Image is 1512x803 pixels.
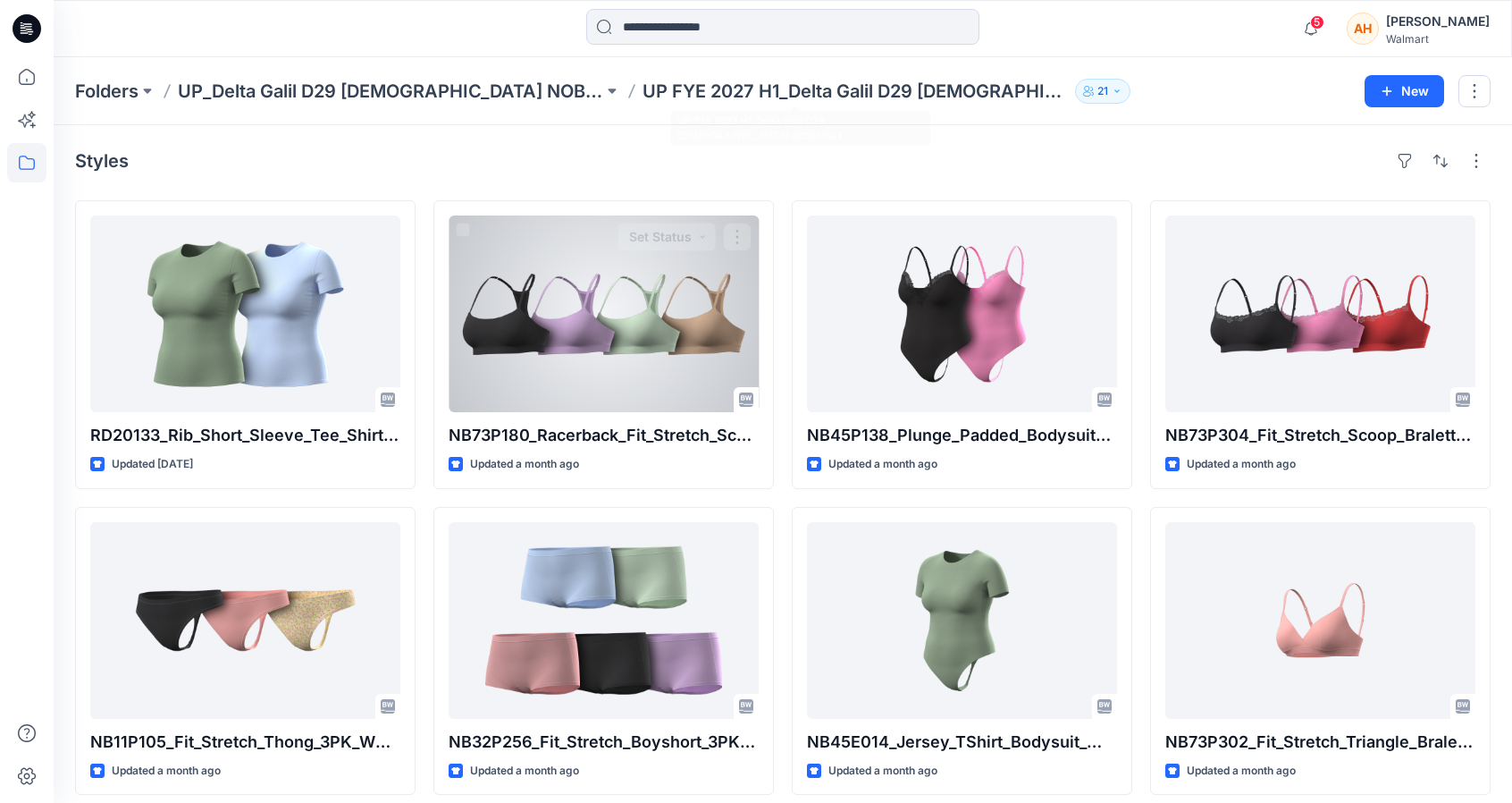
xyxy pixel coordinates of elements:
[90,522,400,719] a: NB11P105_Fit_Stretch_Thong_3PK_WK18
[449,216,759,412] a: NB73P180_Racerback_Fit_Stretch_Scoop_Bralette_WK18
[75,150,129,172] h4: Styles
[1347,13,1379,45] div: AH
[1097,81,1108,101] p: 21
[449,522,759,719] a: NB32P256_Fit_Stretch_Boyshort_3PK_WK18
[178,79,603,104] a: UP_Delta Galil D29 [DEMOGRAPHIC_DATA] NOBO Intimates
[449,730,759,755] p: NB32P256_Fit_Stretch_Boyshort_3PK_WK18
[449,423,759,448] p: NB73P180_Racerback_Fit_Stretch_Scoop_Bralette_WK18
[1165,730,1475,755] p: NB73P302_Fit_Stretch_Triangle_Bralette_WK18
[470,762,579,781] p: Updated a month ago
[75,79,139,104] a: Folders
[1187,762,1296,781] p: Updated a month ago
[1165,216,1475,412] a: NB73P304_Fit_Stretch_Scoop_Bralette_With_Lace_WK18
[807,423,1117,448] p: NB45P138_Plunge_Padded_Bodysuit_With_Lace_WK18
[828,762,937,781] p: Updated a month ago
[1386,32,1490,46] div: Walmart
[643,79,1068,104] p: UP FYE 2027 H1_Delta Galil D29 [DEMOGRAPHIC_DATA] NOBO Wall
[828,455,937,474] p: Updated a month ago
[1187,455,1296,474] p: Updated a month ago
[1365,75,1444,107] button: New
[1075,79,1130,104] button: 21
[807,216,1117,412] a: NB45P138_Plunge_Padded_Bodysuit_With_Lace_WK18
[90,216,400,412] a: RD20133_Rib_Short_Sleeve_Tee_Shirt_WK18
[112,455,193,474] p: Updated [DATE]
[112,762,221,781] p: Updated a month ago
[90,730,400,755] p: NB11P105_Fit_Stretch_Thong_3PK_WK18
[470,455,579,474] p: Updated a month ago
[1386,11,1490,32] div: [PERSON_NAME]
[1165,423,1475,448] p: NB73P304_Fit_Stretch_Scoop_Bralette_With_Lace_WK18
[1165,522,1475,719] a: NB73P302_Fit_Stretch_Triangle_Bralette_WK18
[1310,15,1324,30] span: 5
[807,730,1117,755] p: NB45E014_Jersey_TShirt_Bodysuit_WK18
[90,423,400,448] p: RD20133_Rib_Short_Sleeve_Tee_Shirt_WK18
[807,522,1117,719] a: NB45E014_Jersey_TShirt_Bodysuit_WK18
